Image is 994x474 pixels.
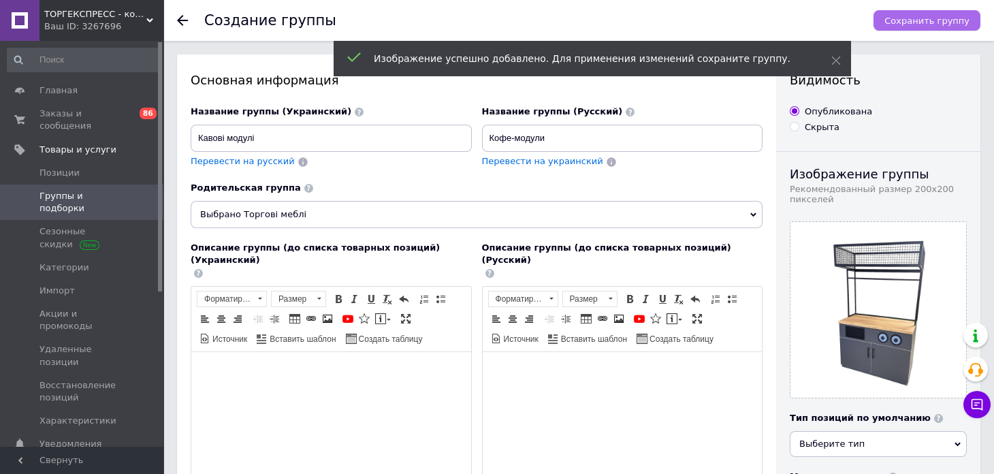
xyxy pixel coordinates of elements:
[251,311,266,326] a: Уменьшить отступ
[433,291,448,306] a: Вставить / удалить маркированный список
[357,334,423,345] span: Создать таблицу
[398,311,413,326] a: Развернуть
[214,311,229,326] a: По центру
[39,285,75,297] span: Импорт
[396,291,411,306] a: Отменить (Ctrl+Z)
[7,48,160,72] input: Поиск
[191,242,440,265] span: Описание группы (до списка товарных позиций) (Украинский)
[344,331,425,346] a: Создать таблицу
[632,311,647,326] a: Добавить видео с YouTube
[558,311,573,326] a: Увеличить отступ
[635,331,716,346] a: Создать таблицу
[191,156,295,166] span: Перевести на русский
[39,308,126,332] span: Акции и промокоды
[482,106,623,116] span: Название группы (Русский)
[724,291,739,306] a: Вставить / удалить маркированный список
[546,331,629,346] a: Вставить шаблон
[522,311,536,326] a: По правому краю
[210,334,247,345] span: Источник
[489,311,504,326] a: По левому краю
[39,108,126,132] span: Заказы и сообщения
[39,144,116,156] span: Товары и услуги
[364,291,379,306] a: Подчеркнутый (Ctrl+U)
[39,190,126,215] span: Группы и подборки
[488,291,558,307] a: Форматирование
[708,291,723,306] a: Вставить / удалить нумерованный список
[655,291,670,306] a: Подчеркнутый (Ctrl+U)
[191,201,763,228] span: Выбрано Торгові меблі
[374,52,797,65] div: Изображение успешно добавлено. Для применения изменений сохраните группу.
[790,165,967,183] p: Изображение группы
[884,16,969,26] span: Сохранить группу
[320,311,335,326] a: Изображение
[197,291,253,306] span: Форматирование
[140,108,157,119] span: 86
[622,291,637,306] a: Полужирный (Ctrl+B)
[482,156,603,166] span: Перевести на украинский
[542,311,557,326] a: Уменьшить отступ
[380,291,395,306] a: Убрать форматирование
[648,311,663,326] a: Вставить иконку
[489,331,541,346] a: Источник
[595,311,610,326] a: Вставить/Редактировать ссылку (Ctrl+L)
[39,438,101,450] span: Уведомления
[805,121,839,133] div: Скрыта
[559,334,627,345] span: Вставить шаблон
[347,291,362,306] a: Курсив (Ctrl+I)
[502,334,539,345] span: Источник
[39,262,89,274] span: Категории
[340,311,355,326] a: Добавить видео с YouTube
[489,291,545,306] span: Форматирование
[790,222,966,398] a: zobrazhennya_viber_2025_10_12_18_00_24_168.jpg
[790,184,967,204] div: Рекомендованный размер 200х200 пикселей
[268,334,336,345] span: Вставить шаблон
[267,311,282,326] a: Увеличить отступ
[255,331,338,346] a: Вставить шаблон
[331,291,346,306] a: Полужирный (Ctrl+B)
[963,391,991,418] button: Чат с покупателем
[790,72,967,89] div: Видимость
[44,20,163,33] div: Ваш ID: 3267696
[39,225,126,250] span: Сезонные скидки
[647,334,714,345] span: Создать таблицу
[39,167,80,179] span: Позиции
[688,291,703,306] a: Отменить (Ctrl+Z)
[44,8,146,20] span: ТОРГЕКСПРЕСС - комплексное оснащение оборудованием магазинов,маркетов, складов, ресторанов,кафе.
[271,291,326,307] a: Размер
[671,291,686,306] a: Убрать форматирование
[873,10,980,31] button: Сохранить группу
[39,415,116,427] span: Характеристики
[563,291,604,306] span: Размер
[482,242,731,265] span: Описание группы (до списка товарных позиций) (Русский)
[799,439,865,449] span: Выберите тип
[39,379,126,404] span: Восстановление позиций
[790,413,931,423] span: Тип позиций по умолчанию
[191,106,351,116] span: Название группы (Украинский)
[639,291,654,306] a: Курсив (Ctrl+I)
[417,291,432,306] a: Вставить / удалить нумерованный список
[664,311,684,326] a: Вставить сообщение
[39,84,78,97] span: Главная
[373,311,393,326] a: Вставить сообщение
[562,291,618,307] a: Размер
[304,311,319,326] a: Вставить/Редактировать ссылку (Ctrl+L)
[204,12,336,29] h1: Создание группы
[230,311,245,326] a: По правому краю
[579,311,594,326] a: Таблица
[197,311,212,326] a: По левому краю
[690,311,705,326] a: Развернуть
[197,291,267,307] a: Форматирование
[191,183,301,193] span: Родительская группа
[197,331,249,346] a: Источник
[611,311,626,326] a: Изображение
[805,106,872,118] div: Опубликована
[287,311,302,326] a: Таблица
[357,311,372,326] a: Вставить иконку
[505,311,520,326] a: По центру
[272,291,312,306] span: Размер
[191,72,763,89] div: Основная информация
